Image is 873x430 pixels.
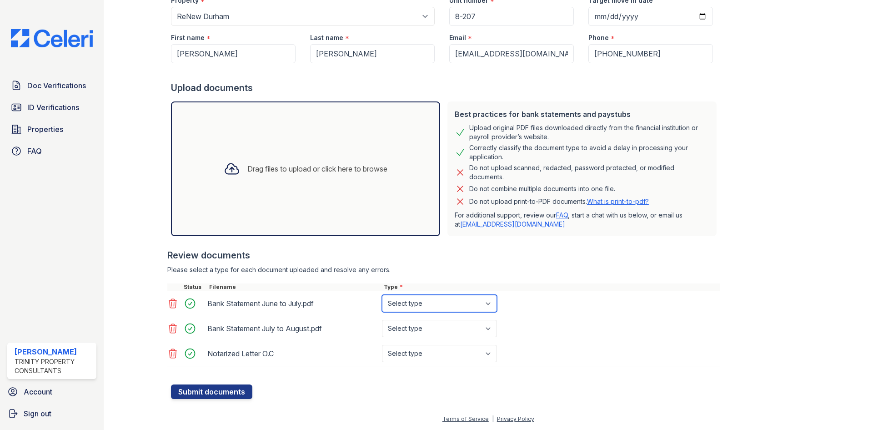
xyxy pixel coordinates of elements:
p: For additional support, review our , start a chat with us below, or email us at [455,211,709,229]
a: Account [4,383,100,401]
div: [PERSON_NAME] [15,346,93,357]
span: FAQ [27,146,42,157]
div: Trinity Property Consultants [15,357,93,375]
span: Sign out [24,408,51,419]
a: What is print-to-pdf? [587,197,649,205]
div: Correctly classify the document type to avoid a delay in processing your application. [469,143,709,162]
div: Review documents [167,249,720,262]
div: Bank Statement July to August.pdf [207,321,378,336]
a: ID Verifications [7,98,96,116]
a: Privacy Policy [497,415,534,422]
div: Do not combine multiple documents into one file. [469,183,615,194]
span: Account [24,386,52,397]
div: Status [182,283,207,291]
button: Submit documents [171,384,252,399]
div: Bank Statement June to July.pdf [207,296,378,311]
div: Best practices for bank statements and paystubs [455,109,709,120]
a: Properties [7,120,96,138]
div: Upload original PDF files downloaded directly from the financial institution or payroll provider’... [469,123,709,142]
div: Filename [207,283,382,291]
img: CE_Logo_Blue-a8612792a0a2168367f1c8372b55b34899dd931a85d93a1a3d3e32e68fde9ad4.png [4,29,100,47]
div: Type [382,283,720,291]
div: Notarized Letter O.C [207,346,378,361]
span: Properties [27,124,63,135]
div: Do not upload scanned, redacted, password protected, or modified documents. [469,163,709,182]
label: Email [449,33,466,42]
a: FAQ [556,211,568,219]
div: Upload documents [171,81,720,94]
label: Last name [310,33,343,42]
a: Sign out [4,405,100,423]
p: Do not upload print-to-PDF documents. [469,197,649,206]
a: FAQ [7,142,96,160]
a: [EMAIL_ADDRESS][DOMAIN_NAME] [460,220,565,228]
span: Doc Verifications [27,80,86,91]
label: Phone [588,33,609,42]
label: First name [171,33,205,42]
span: ID Verifications [27,102,79,113]
a: Terms of Service [442,415,489,422]
div: Please select a type for each document uploaded and resolve any errors. [167,265,720,274]
div: | [492,415,494,422]
div: Drag files to upload or click here to browse [247,163,387,174]
a: Doc Verifications [7,76,96,95]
